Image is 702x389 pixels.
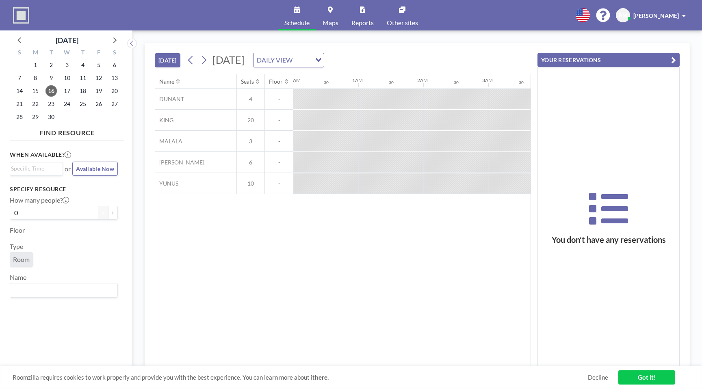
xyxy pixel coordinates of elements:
button: [DATE] [155,53,180,67]
div: Search for option [253,53,324,67]
div: Search for option [10,162,63,175]
div: 30 [454,80,459,85]
div: Floor [269,78,283,85]
span: Sunday, September 28, 2025 [14,111,25,123]
span: 20 [237,117,264,124]
span: - [265,159,293,166]
span: Thursday, September 11, 2025 [77,72,89,84]
button: Available Now [72,162,118,176]
span: Tuesday, September 30, 2025 [45,111,57,123]
span: Room [13,255,30,264]
a: here. [315,374,329,381]
span: Tuesday, September 9, 2025 [45,72,57,84]
span: Schedule [284,19,310,26]
div: M [28,48,43,58]
div: 3AM [482,77,493,83]
span: Friday, September 5, 2025 [93,59,104,71]
span: [PERSON_NAME] [155,159,204,166]
span: Friday, September 12, 2025 [93,72,104,84]
input: Search for option [11,164,58,173]
span: KING [155,117,173,124]
span: 3 [237,138,264,145]
div: F [91,48,106,58]
span: - [265,180,293,187]
span: Sunday, September 14, 2025 [14,85,25,97]
input: Search for option [11,285,113,296]
span: Wednesday, September 17, 2025 [61,85,73,97]
h4: FIND RESOURCE [10,125,124,137]
span: Reports [351,19,374,26]
span: [DATE] [212,54,245,66]
div: S [106,48,122,58]
span: Wednesday, September 24, 2025 [61,98,73,110]
span: Monday, September 1, 2025 [30,59,41,71]
input: Search for option [295,55,310,65]
span: Saturday, September 20, 2025 [109,85,120,97]
label: Floor [10,226,25,234]
span: or [65,165,71,173]
span: Saturday, September 6, 2025 [109,59,120,71]
div: 30 [324,80,329,85]
span: Monday, September 22, 2025 [30,98,41,110]
label: Type [10,242,23,251]
span: DAILY VIEW [255,55,294,65]
span: 4 [237,95,264,103]
a: Decline [588,374,608,381]
span: - [265,138,293,145]
span: Thursday, September 18, 2025 [77,85,89,97]
span: Monday, September 15, 2025 [30,85,41,97]
label: How many people? [10,196,69,204]
button: YOUR RESERVATIONS [537,53,680,67]
div: 30 [519,80,524,85]
span: - [265,117,293,124]
span: Thursday, September 25, 2025 [77,98,89,110]
div: T [43,48,59,58]
span: Tuesday, September 2, 2025 [45,59,57,71]
span: Tuesday, September 16, 2025 [45,85,57,97]
div: 1AM [352,77,363,83]
span: Sunday, September 7, 2025 [14,72,25,84]
div: Search for option [10,283,117,297]
span: Available Now [76,165,114,172]
div: 30 [389,80,394,85]
div: T [75,48,91,58]
div: S [12,48,28,58]
span: Tuesday, September 23, 2025 [45,98,57,110]
h3: Specify resource [10,186,118,193]
span: DUNANT [155,95,184,103]
button: + [108,206,118,220]
span: MALALA [155,138,182,145]
img: organization-logo [13,7,29,24]
span: Saturday, September 27, 2025 [109,98,120,110]
div: Seats [241,78,254,85]
span: Sunday, September 21, 2025 [14,98,25,110]
span: RM [619,12,628,19]
span: 6 [237,159,264,166]
h3: You don’t have any reservations [538,235,679,245]
label: Name [10,273,26,281]
span: Maps [323,19,338,26]
div: W [59,48,75,58]
span: Friday, September 19, 2025 [93,85,104,97]
span: Monday, September 8, 2025 [30,72,41,84]
a: Got it! [618,370,675,385]
span: Monday, September 29, 2025 [30,111,41,123]
span: - [265,95,293,103]
span: 10 [237,180,264,187]
div: [DATE] [56,35,78,46]
div: Name [159,78,174,85]
span: Saturday, September 13, 2025 [109,72,120,84]
span: Wednesday, September 10, 2025 [61,72,73,84]
span: [PERSON_NAME] [633,12,679,19]
span: Thursday, September 4, 2025 [77,59,89,71]
span: Other sites [387,19,418,26]
div: 12AM [287,77,301,83]
button: - [98,206,108,220]
span: Wednesday, September 3, 2025 [61,59,73,71]
span: Roomzilla requires cookies to work properly and provide you with the best experience. You can lea... [13,374,588,381]
span: Friday, September 26, 2025 [93,98,104,110]
div: 2AM [417,77,428,83]
span: YUNUS [155,180,178,187]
